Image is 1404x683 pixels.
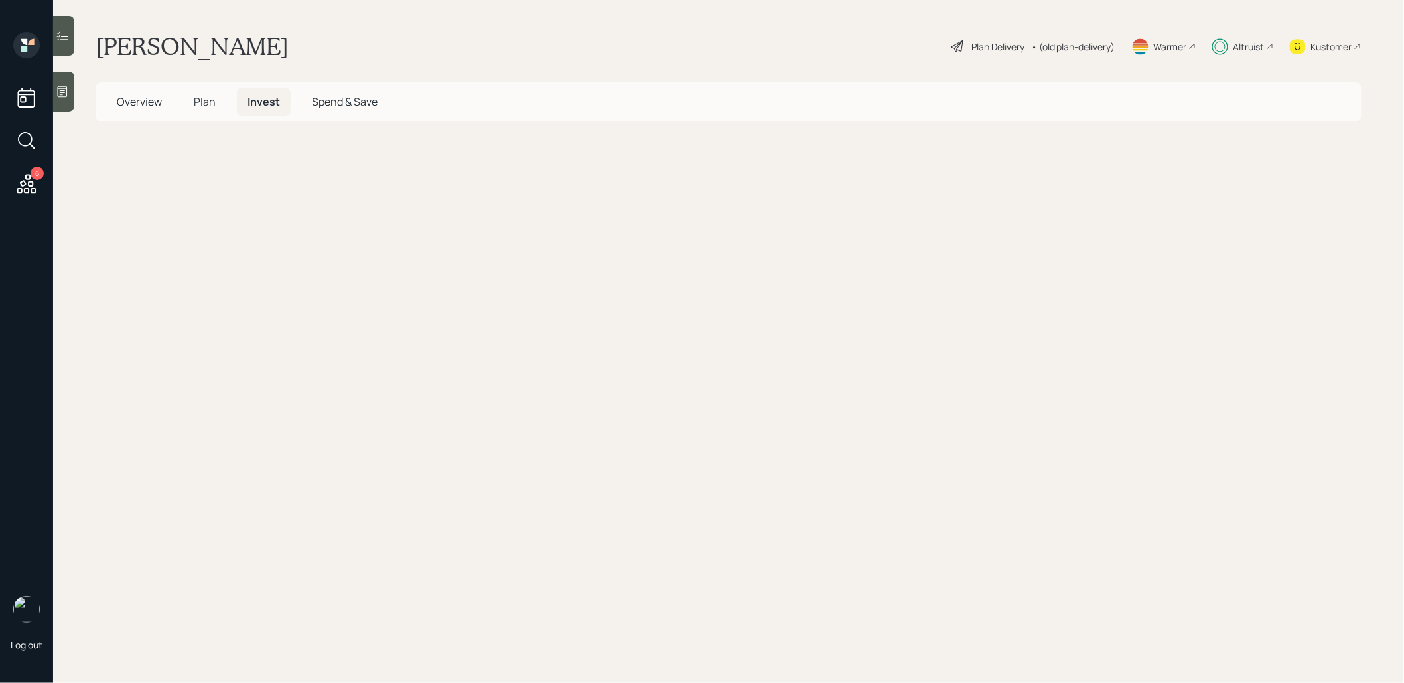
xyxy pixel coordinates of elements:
img: treva-nostdahl-headshot.png [13,596,40,623]
span: Invest [247,94,280,109]
div: • (old plan-delivery) [1031,40,1115,54]
div: Plan Delivery [971,40,1024,54]
span: Overview [117,94,162,109]
h1: [PERSON_NAME] [96,32,289,61]
div: Log out [11,639,42,651]
div: 6 [31,167,44,180]
span: Plan [194,94,216,109]
div: Altruist [1233,40,1265,54]
div: Kustomer [1311,40,1352,54]
div: Warmer [1154,40,1187,54]
span: Spend & Save [312,94,378,109]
